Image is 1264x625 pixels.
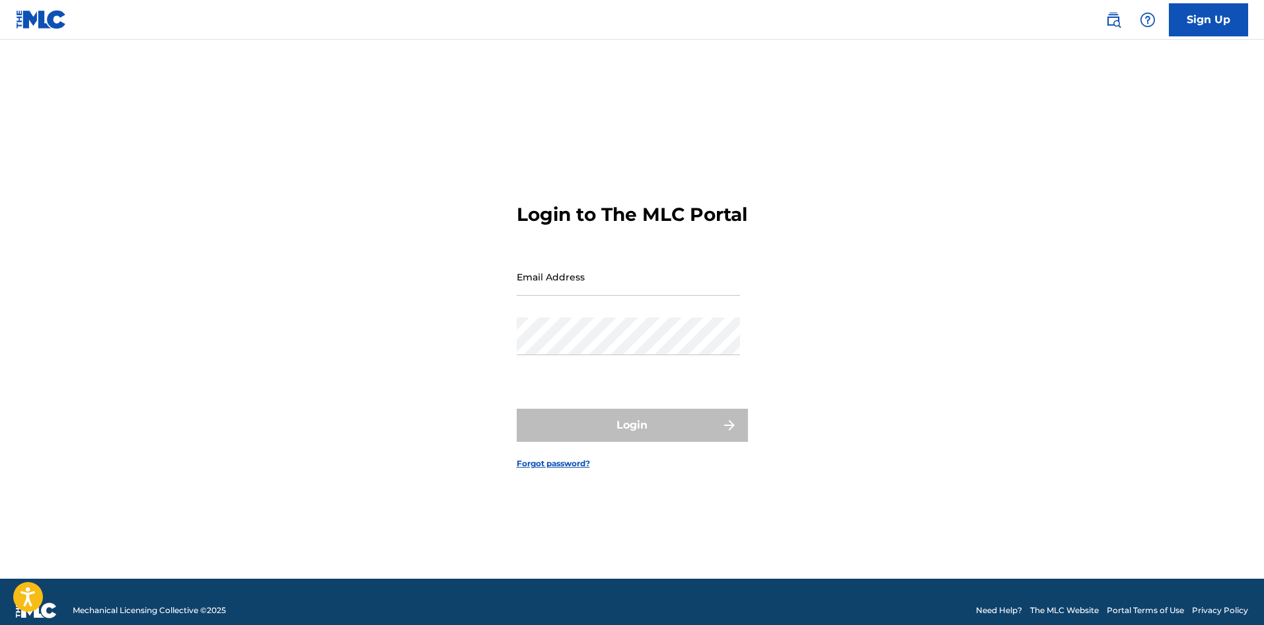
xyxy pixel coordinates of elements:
img: help [1140,12,1156,28]
a: Need Help? [976,604,1022,616]
a: The MLC Website [1030,604,1099,616]
a: Sign Up [1169,3,1248,36]
img: logo [16,603,57,618]
div: Help [1134,7,1161,33]
a: Forgot password? [517,458,590,470]
a: Portal Terms of Use [1107,604,1184,616]
img: MLC Logo [16,10,67,29]
img: search [1105,12,1121,28]
h3: Login to The MLC Portal [517,203,747,226]
a: Public Search [1100,7,1127,33]
span: Mechanical Licensing Collective © 2025 [73,604,226,616]
a: Privacy Policy [1192,604,1248,616]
